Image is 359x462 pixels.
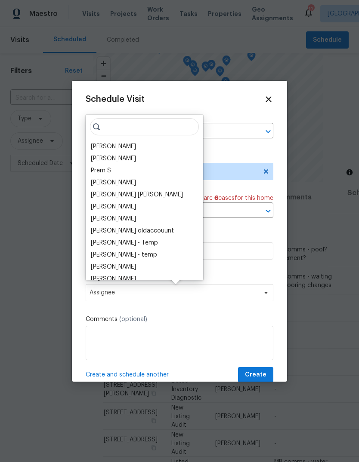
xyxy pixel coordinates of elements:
span: 6 [214,195,218,201]
div: [PERSON_NAME] oldaccouunt [91,226,174,235]
span: Create [245,370,266,380]
button: Open [262,125,274,138]
div: [PERSON_NAME] [91,214,136,223]
span: Assignee [90,289,258,296]
div: [PERSON_NAME] - Temp [91,239,158,247]
button: Open [262,205,274,217]
div: [PERSON_NAME] [91,178,136,187]
button: Create [238,367,273,383]
span: Create and schedule another [86,370,169,379]
div: [PERSON_NAME] - temp [91,251,157,259]
div: [PERSON_NAME] [91,202,136,211]
div: Prem S [91,166,111,175]
span: Close [264,95,273,104]
div: [PERSON_NAME] [91,275,136,283]
div: [PERSON_NAME] [91,263,136,271]
span: (optional) [119,316,147,322]
div: [PERSON_NAME] [91,142,136,151]
label: Home [86,114,273,123]
span: There are case s for this home [187,194,273,202]
label: Comments [86,315,273,324]
span: Schedule Visit [86,95,145,104]
div: [PERSON_NAME] [PERSON_NAME] [91,190,183,199]
div: [PERSON_NAME] [91,154,136,163]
